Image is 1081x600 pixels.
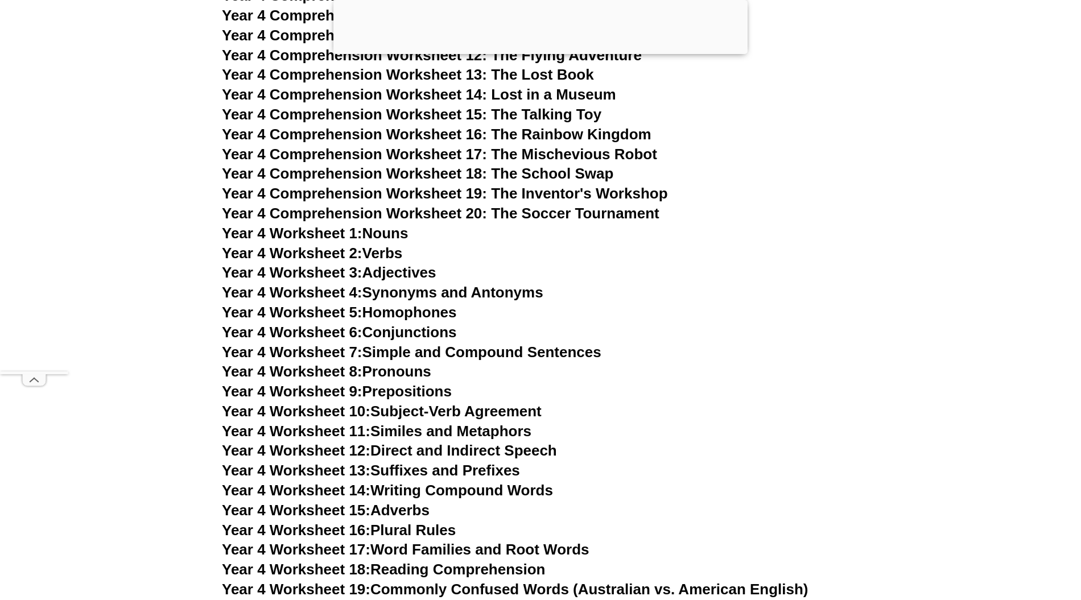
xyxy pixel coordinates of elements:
a: Year 4 Worksheet 5:Homophones [222,304,457,321]
span: Year 4 Worksheet 10: [222,403,370,420]
span: Year 4 Worksheet 18: [222,561,370,578]
span: Year 4 Worksheet 4: [222,284,362,301]
a: Year 4 Worksheet 14:Writing Compound Words [222,482,553,499]
span: Year 4 Worksheet 12: [222,442,370,459]
span: Year 4 Worksheet 17: [222,541,370,558]
span: Year 4 Worksheet 8: [222,363,362,380]
a: Year 4 Worksheet 3:Adjectives [222,264,436,281]
span: Year 4 Worksheet 7: [222,344,362,361]
span: Year 4 Worksheet 15: [222,502,370,519]
a: Year 4 Comprehension Worksheet 19: The Inventor's Workshop [222,185,668,202]
span: Year 4 Worksheet 2: [222,245,362,262]
a: Year 4 Worksheet 19:Commonly Confused Words (Australian vs. American English) [222,581,808,598]
span: Year 4 Worksheet 5: [222,304,362,321]
a: Year 4 Worksheet 4:Synonyms and Antonyms [222,284,543,301]
a: Year 4 Comprehension Worksheet 14: Lost in a Museum [222,86,616,103]
a: Year 4 Worksheet 6:Conjunctions [222,324,457,341]
a: Year 4 Comprehension Worksheet 20: The Soccer Tournament [222,205,659,222]
span: Year 4 Worksheet 19: [222,581,370,598]
a: Year 4 Worksheet 16:Plural Rules [222,522,456,539]
span: Year 4 Worksheet 14: [222,482,370,499]
a: Year 4 Comprehension Worksheet 11: The School Play [222,27,605,44]
a: Year 4 Comprehension Worksheet 18: The School Swap [222,165,613,182]
a: Year 4 Worksheet 13:Suffixes and Prefixes [222,462,520,479]
a: Year 4 Comprehension Worksheet 10: The Candy Kingdom [222,7,635,24]
span: Year 4 Worksheet 11: [222,423,370,440]
a: Year 4 Comprehension Worksheet 15: The Talking Toy [222,106,601,123]
a: Year 4 Worksheet 8:Pronouns [222,363,431,380]
span: Year 4 Worksheet 13: [222,462,370,479]
a: Year 4 Worksheet 11:Similes and Metaphors [222,423,531,440]
a: Year 4 Comprehension Worksheet 16: The Rainbow Kingdom [222,126,651,143]
a: Year 4 Worksheet 10:Subject-Verb Agreement [222,403,542,420]
span: Year 4 Worksheet 3: [222,264,362,281]
span: Year 4 Worksheet 6: [222,324,362,341]
span: Year 4 Worksheet 1: [222,225,362,242]
iframe: Chat Widget [892,471,1081,600]
a: Year 4 Worksheet 2:Verbs [222,245,402,262]
span: Year 4 Worksheet 16: [222,522,370,539]
a: Year 4 Worksheet 7:Simple and Compound Sentences [222,344,601,361]
a: Year 4 Worksheet 12:Direct and Indirect Speech [222,442,557,459]
a: Year 4 Worksheet 17:Word Families and Root Words [222,541,589,558]
a: Year 4 Comprehension Worksheet 13: The Lost Book [222,66,594,83]
a: Year 4 Worksheet 18:Reading Comprehension [222,561,545,578]
a: Year 4 Comprehension Worksheet 17: The Mischevious Robot [222,146,657,163]
a: Year 4 Worksheet 15:Adverbs [222,502,430,519]
a: Year 4 Worksheet 1:Nouns [222,225,408,242]
span: Year 4 Worksheet 9: [222,383,362,400]
a: Year 4 Worksheet 9:Prepositions [222,383,452,400]
a: Year 4 Comprehension Worksheet 12: The Flying Adventure [222,47,642,64]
